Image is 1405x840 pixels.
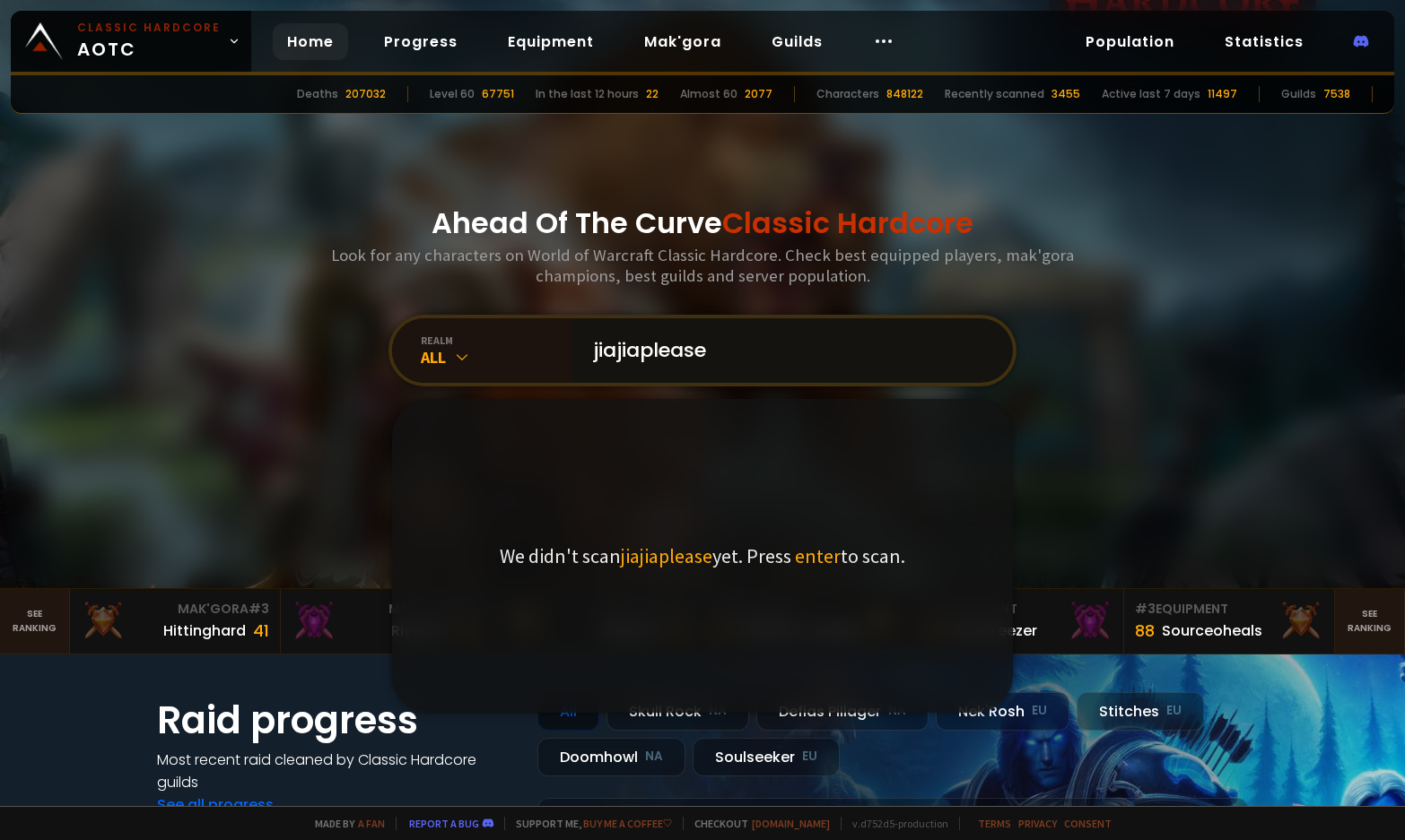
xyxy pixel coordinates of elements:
[1124,589,1335,654] a: #3Equipment88Sourceoheals
[583,817,672,830] a: Buy me a coffee
[1102,86,1200,102] div: Active last 7 days
[802,748,817,766] small: EU
[680,86,737,102] div: Almost 60
[1162,619,1262,642] div: Sourceoheals
[77,20,221,63] span: AOTC
[482,86,514,102] div: 67751
[745,86,772,102] div: 2077
[621,543,712,568] span: jiajiaplease
[757,23,837,60] a: Guilds
[816,86,879,102] div: Characters
[913,589,1124,654] a: #2Equipment88Notafreezer
[978,817,1011,830] a: Terms
[1018,817,1057,830] a: Privacy
[924,600,1113,619] div: Equipment
[1208,86,1237,102] div: 11497
[504,817,672,830] span: Support me,
[693,738,840,776] div: Soulseeker
[936,692,1069,731] div: Nek'Rosh
[722,203,973,243] span: Classic Hardcore
[358,817,385,830] a: a fan
[292,600,480,619] div: Mak'Gora
[1135,600,1323,619] div: Equipment
[537,738,685,776] div: Doomhowl
[432,202,973,245] h1: Ahead Of The Curve
[1335,589,1405,654] a: Seeranking
[1135,619,1155,643] div: 88
[841,817,948,830] span: v. d752d5 - production
[157,692,516,749] h1: Raid progress
[1281,86,1316,102] div: Guilds
[1052,86,1080,102] div: 3455
[273,23,348,60] a: Home
[493,23,608,60] a: Equipment
[77,20,221,36] small: Classic Hardcore
[683,817,830,830] span: Checkout
[1064,817,1112,830] a: Consent
[1071,23,1189,60] a: Population
[945,86,1044,102] div: Recently scanned
[249,600,269,618] span: # 3
[752,817,830,830] a: [DOMAIN_NAME]
[70,589,281,654] a: Mak'Gora#3Hittinghard41
[281,589,492,654] a: Mak'Gora#2Rivench100
[430,86,475,102] div: Level 60
[1166,702,1182,720] small: EU
[1135,600,1156,618] span: # 3
[157,794,274,815] a: See all progress
[795,543,841,568] span: enter
[81,600,269,619] div: Mak'Gora
[324,245,1081,286] h3: Look for any characters on World of Warcraft Classic Hardcore. Check best equipped players, mak'g...
[1077,692,1204,731] div: Stitches
[886,86,923,102] div: 848122
[582,318,991,383] input: Search a character...
[304,817,385,830] span: Made by
[500,543,905,568] p: We didn't scan yet. Press to scan.
[421,347,572,368] div: All
[1210,23,1318,60] a: Statistics
[157,749,516,793] h4: Most recent raid cleaned by Classic Hardcore guilds
[1323,86,1350,102] div: 7538
[646,86,659,102] div: 22
[163,619,246,642] div: Hittinghard
[345,86,386,102] div: 207032
[409,817,479,830] a: Report a bug
[370,23,472,60] a: Progress
[1032,702,1047,720] small: EU
[536,86,639,102] div: In the last 12 hours
[630,23,736,60] a: Mak'gora
[11,11,251,72] a: Classic HardcoreAOTC
[645,748,663,766] small: NA
[297,86,338,102] div: Deaths
[421,333,572,347] div: realm
[253,619,269,643] div: 41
